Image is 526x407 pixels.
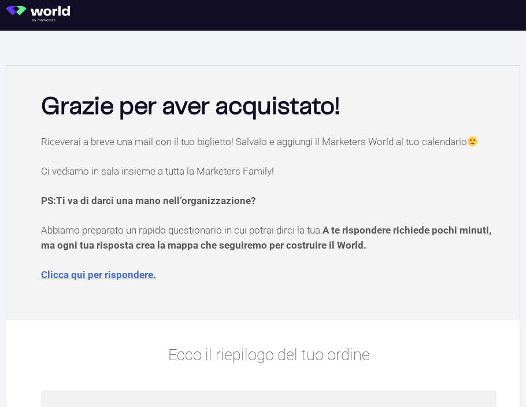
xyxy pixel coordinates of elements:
[41,95,340,119] b: Grazie per aver acquistato!
[41,343,497,367] p: Ecco il riepilogo del tuo ordine
[41,195,255,206] strong: PS:
[41,135,497,150] p: Riceverai a breve una mail con il tuo biglietto! Salvalo e aggiungi il Marketers World al tuo cal...
[41,269,156,280] a: Clicca qui per rispondere.
[41,164,497,179] p: Ci vediamo in sala insieme a tutta la Marketers Family!
[41,223,497,253] p: Abbiamo preparato un rapido questionario in cui potrai dirci la tua.
[468,136,477,146] img: 🙂
[41,224,491,251] span: A te rispondere richiede pochi minuti, ma ogni tua risposta crea la mappa che seguiremo per costr...
[56,195,255,206] span: Ti va di darci una mano nell’organizzazione?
